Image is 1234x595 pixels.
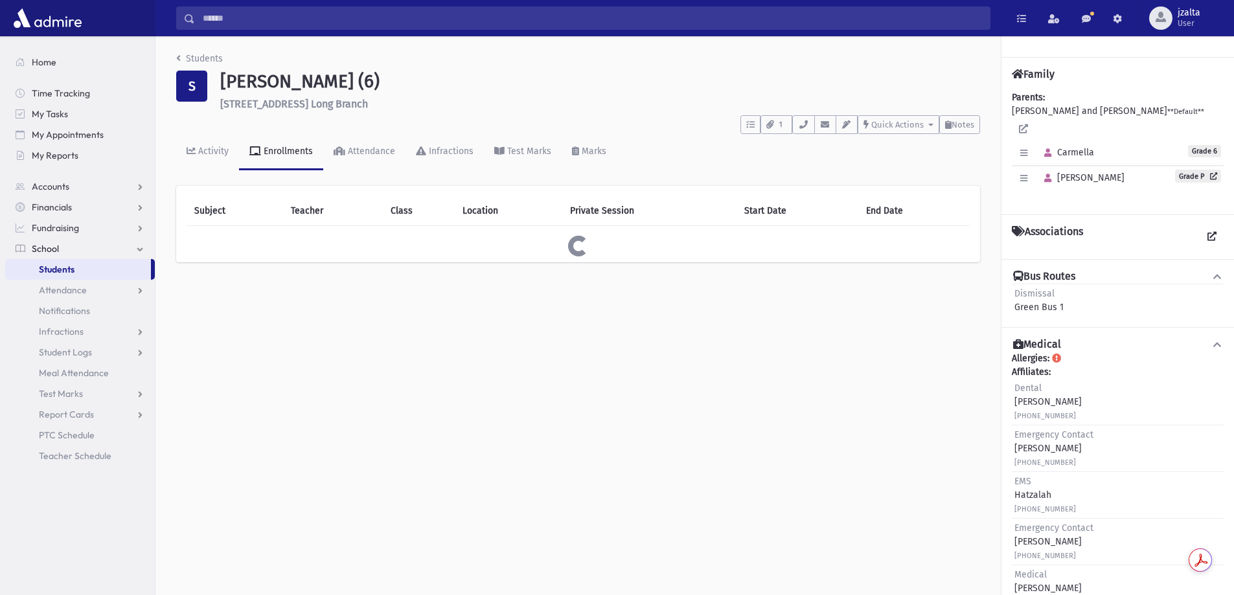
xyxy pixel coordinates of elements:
b: Parents: [1012,92,1045,103]
a: Fundraising [5,218,155,238]
button: 1 [760,115,792,134]
h4: Bus Routes [1013,270,1075,284]
span: Fundraising [32,222,79,234]
a: Attendance [323,134,406,170]
small: [PHONE_NUMBER] [1014,552,1076,560]
a: My Reports [5,145,155,166]
a: Accounts [5,176,155,197]
span: Quick Actions [871,120,924,129]
b: Allergies: [1012,353,1049,364]
a: PTC Schedule [5,425,155,445]
div: Attendance [345,146,395,157]
button: Quick Actions [858,115,939,134]
span: jzalta [1178,8,1200,18]
span: Financials [32,201,72,213]
b: Affiliates: [1012,366,1051,377]
input: Search [195,6,990,30]
div: [PERSON_NAME] [1014,381,1082,422]
a: Infractions [406,134,484,170]
a: Activity [176,134,239,170]
span: Grade 6 [1188,145,1221,157]
span: Accounts [32,181,69,192]
img: AdmirePro [10,5,85,31]
h4: Family [1012,68,1055,80]
th: Start Date [737,196,858,226]
span: Dismissal [1014,288,1055,299]
span: My Appointments [32,129,104,140]
div: Infractions [426,146,474,157]
span: Time Tracking [32,87,90,99]
span: 1 [775,119,786,131]
h1: [PERSON_NAME] (6) [220,71,980,93]
span: My Tasks [32,108,68,120]
span: Students [39,264,74,275]
small: [PHONE_NUMBER] [1014,505,1076,513]
h4: Associations [1012,225,1083,249]
span: Medical [1014,569,1047,580]
a: School [5,238,155,259]
a: Report Cards [5,404,155,425]
h6: [STREET_ADDRESS] Long Branch [220,98,980,110]
a: Test Marks [484,134,562,170]
span: Home [32,56,56,68]
span: Test Marks [39,388,83,399]
a: Grade P [1175,170,1221,183]
div: [PERSON_NAME] [1014,521,1093,562]
button: Medical [1012,338,1224,352]
th: Subject [187,196,283,226]
span: Teacher Schedule [39,450,111,462]
th: Location [455,196,562,226]
div: [PERSON_NAME] [1014,428,1093,469]
div: Activity [196,146,229,157]
a: Students [176,53,223,64]
a: View all Associations [1200,225,1224,249]
button: Notes [939,115,980,134]
nav: breadcrumb [176,52,223,71]
div: Test Marks [505,146,551,157]
a: Attendance [5,280,155,300]
a: My Appointments [5,124,155,145]
a: My Tasks [5,104,155,124]
a: Test Marks [5,383,155,404]
th: End Date [858,196,970,226]
div: Hatzalah [1014,475,1076,515]
a: Infractions [5,321,155,342]
span: Carmella [1038,147,1094,158]
a: Financials [5,197,155,218]
button: Bus Routes [1012,270,1224,284]
span: School [32,243,59,254]
a: Marks [562,134,617,170]
a: Time Tracking [5,83,155,104]
h4: Medical [1013,338,1061,352]
th: Private Session [562,196,737,226]
div: S [176,71,207,102]
span: Infractions [39,326,84,337]
span: Notes [952,120,974,129]
span: Report Cards [39,409,94,420]
a: Home [5,52,155,73]
span: Meal Attendance [39,367,109,379]
div: Green Bus 1 [1014,287,1064,314]
span: Emergency Contact [1014,522,1093,533]
small: [PHONE_NUMBER] [1014,458,1076,467]
div: Enrollments [261,146,313,157]
span: Emergency Contact [1014,429,1093,440]
div: [PERSON_NAME] and [PERSON_NAME] [1012,91,1224,204]
span: My Reports [32,150,78,161]
span: Notifications [39,305,90,317]
a: Teacher Schedule [5,445,155,466]
a: Notifications [5,300,155,321]
th: Class [383,196,455,226]
small: [PHONE_NUMBER] [1014,412,1076,420]
span: Attendance [39,284,87,296]
th: Teacher [283,196,383,226]
a: Meal Attendance [5,363,155,383]
a: Students [5,259,151,280]
span: User [1178,18,1200,28]
span: PTC Schedule [39,429,95,441]
a: Enrollments [239,134,323,170]
span: Dental [1014,383,1042,394]
span: EMS [1014,476,1031,487]
span: Student Logs [39,346,92,358]
div: Marks [579,146,606,157]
